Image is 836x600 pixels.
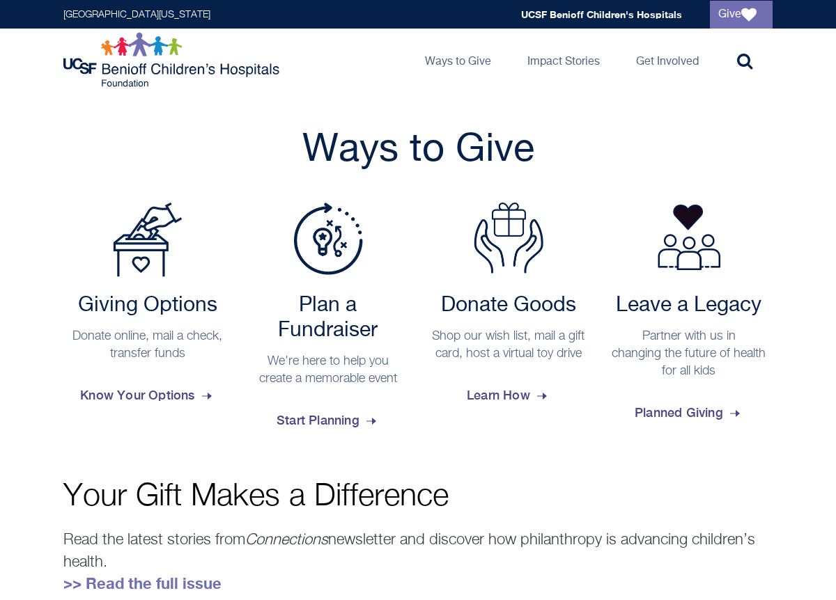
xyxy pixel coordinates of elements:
a: UCSF Benioff Children's Hospitals [521,8,682,20]
span: Know Your Options [80,377,214,414]
span: Start Planning [277,402,379,439]
img: Payment Options [113,203,183,277]
a: [GEOGRAPHIC_DATA][US_STATE] [63,10,210,19]
p: Read the latest stories from newsletter and discover how philanthropy is advancing children’s hea... [63,530,773,595]
h2: Giving Options [70,293,224,318]
h2: Donate Goods [431,293,585,318]
a: Plan a Fundraiser Plan a Fundraiser We're here to help you create a memorable event Start Planning [244,203,412,439]
em: Connections [245,532,328,548]
img: Logo for UCSF Benioff Children's Hospitals Foundation [63,32,283,88]
p: Partner with us in changing the future of health for all kids [612,328,766,380]
a: Donate Goods Donate Goods Shop our wish list, mail a gift card, host a virtual toy drive Learn How [424,203,592,414]
p: Your Gift Makes a Difference [63,481,773,512]
p: Donate online, mail a check, transfer funds [70,328,224,363]
span: Learn How [467,377,550,414]
span: Planned Giving [635,394,743,432]
a: Leave a Legacy Partner with us in changing the future of health for all kids Planned Giving [605,203,773,432]
p: Shop our wish list, mail a gift card, host a virtual toy drive [431,328,585,363]
h2: Leave a Legacy [612,293,766,318]
h2: Plan a Fundraiser [251,293,405,343]
p: We're here to help you create a memorable event [251,353,405,388]
a: Payment Options Giving Options Donate online, mail a check, transfer funds Know Your Options [63,203,231,414]
a: Get Involved [625,29,710,91]
a: >> Read the full issue [63,574,222,592]
h2: Ways to Give [63,126,773,175]
img: Donate Goods [474,203,543,274]
a: Impact Stories [516,29,611,91]
a: Ways to Give [414,29,502,91]
a: Give [710,1,773,29]
img: Plan a Fundraiser [293,203,363,275]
